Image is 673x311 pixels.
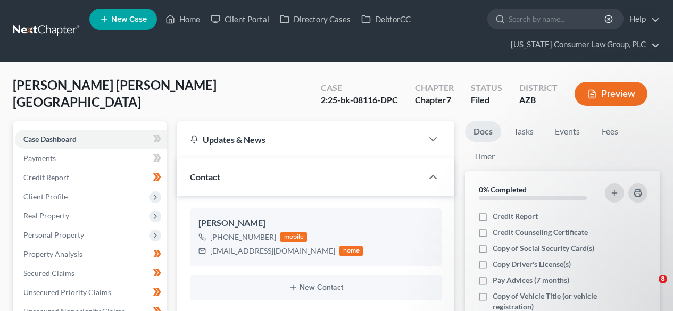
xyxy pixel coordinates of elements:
[210,232,276,242] div: [PHONE_NUMBER]
[23,249,82,258] span: Property Analysis
[23,192,68,201] span: Client Profile
[23,230,84,239] span: Personal Property
[198,217,433,230] div: [PERSON_NAME]
[415,94,454,106] div: Chapter
[15,283,167,302] a: Unsecured Priority Claims
[198,283,433,292] button: New Contact
[111,15,147,23] span: New Case
[15,168,167,187] a: Credit Report
[210,246,335,256] div: [EMAIL_ADDRESS][DOMAIN_NAME]
[275,10,356,29] a: Directory Cases
[190,134,410,145] div: Updates & News
[321,94,398,106] div: 2:25-bk-08116-DPC
[23,268,74,278] span: Secured Claims
[505,35,660,54] a: [US_STATE] Consumer Law Group, PLC
[190,172,220,182] span: Contact
[13,77,217,110] span: [PERSON_NAME] [PERSON_NAME][GEOGRAPHIC_DATA]
[23,211,69,220] span: Real Property
[160,10,205,29] a: Home
[356,10,416,29] a: DebtorCC
[637,275,662,300] iframe: Intercom live chat
[15,245,167,264] a: Property Analysis
[446,95,451,105] span: 7
[15,149,167,168] a: Payments
[23,135,77,144] span: Case Dashboard
[321,82,398,94] div: Case
[23,154,56,163] span: Payments
[205,10,275,29] a: Client Portal
[23,173,69,182] span: Credit Report
[15,264,167,283] a: Secured Claims
[280,232,307,242] div: mobile
[15,130,167,149] a: Case Dashboard
[339,246,363,256] div: home
[415,82,454,94] div: Chapter
[509,9,606,29] input: Search by name...
[23,288,111,297] span: Unsecured Priority Claims
[624,10,660,29] a: Help
[659,275,667,283] span: 8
